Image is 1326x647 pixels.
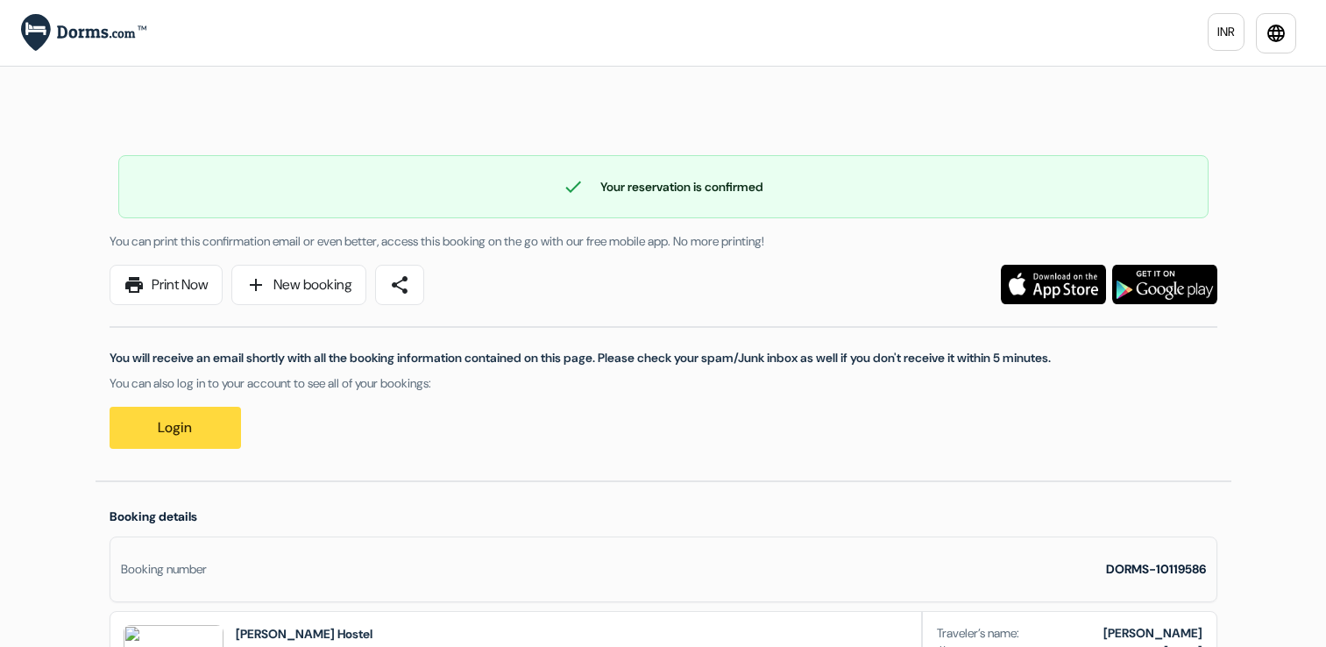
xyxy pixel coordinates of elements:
a: INR [1208,13,1244,51]
div: Your reservation is confirmed [119,176,1208,197]
a: printPrint Now [110,265,223,305]
p: You will receive an email shortly with all the booking information contained on this page. Please... [110,349,1217,367]
span: print [124,274,145,295]
span: You can print this confirmation email or even better, access this booking on the go with our free... [110,233,764,249]
span: share [389,274,410,295]
div: Booking number [121,560,207,579]
span: Traveler’s name: [937,624,1019,643]
a: share [375,265,424,305]
i: language [1266,23,1287,44]
img: Download the free application [1112,265,1217,304]
span: check [563,176,584,197]
span: add [245,274,266,295]
a: Login [110,407,241,449]
b: [PERSON_NAME] [1103,625,1202,641]
img: Download the free application [1001,265,1106,304]
a: language [1256,13,1296,53]
strong: DORMS-10119586 [1106,561,1206,577]
h2: [PERSON_NAME] Hostel [236,625,372,643]
span: Booking details [110,508,197,524]
img: Dorms.com [21,14,146,52]
a: addNew booking [231,265,366,305]
p: You can also log in to your account to see all of your bookings: [110,374,1217,393]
